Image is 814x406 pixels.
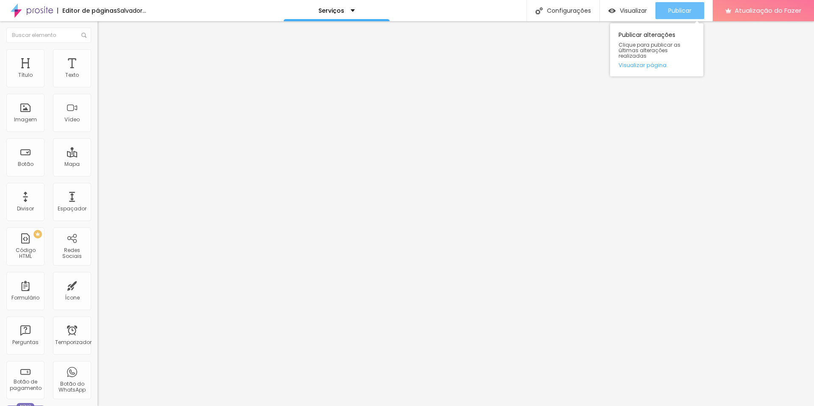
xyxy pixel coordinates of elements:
button: Visualizar [600,2,655,19]
a: Visualizar página [619,62,695,68]
font: Formulário [11,294,39,301]
font: Imagem [14,116,37,123]
img: Ícone [81,33,86,38]
img: Ícone [535,7,543,14]
font: Configurações [547,6,591,15]
font: Título [18,71,33,78]
font: Espaçador [58,205,86,212]
font: Vídeo [64,116,80,123]
input: Buscar elemento [6,28,91,43]
font: Botão [18,160,33,168]
font: Temporizador [55,339,92,346]
font: Mapa [64,160,80,168]
font: Botão de pagamento [10,378,42,391]
font: Serviços [318,6,344,15]
button: Publicar [655,2,704,19]
img: view-1.svg [608,7,616,14]
font: Salvador... [117,6,146,15]
font: Botão do WhatsApp [59,380,86,393]
font: Visualizar página [619,61,666,69]
font: Visualizar [620,6,647,15]
font: Publicar [668,6,691,15]
font: Redes Sociais [62,246,82,260]
font: Atualização do Fazer [735,6,801,15]
font: Código HTML [16,246,36,260]
font: Perguntas [12,339,39,346]
font: Publicar alterações [619,31,675,39]
font: Divisor [17,205,34,212]
font: Clique para publicar as últimas alterações realizadas [619,41,680,59]
font: Texto [65,71,79,78]
font: Ícone [65,294,80,301]
font: Editor de páginas [62,6,117,15]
